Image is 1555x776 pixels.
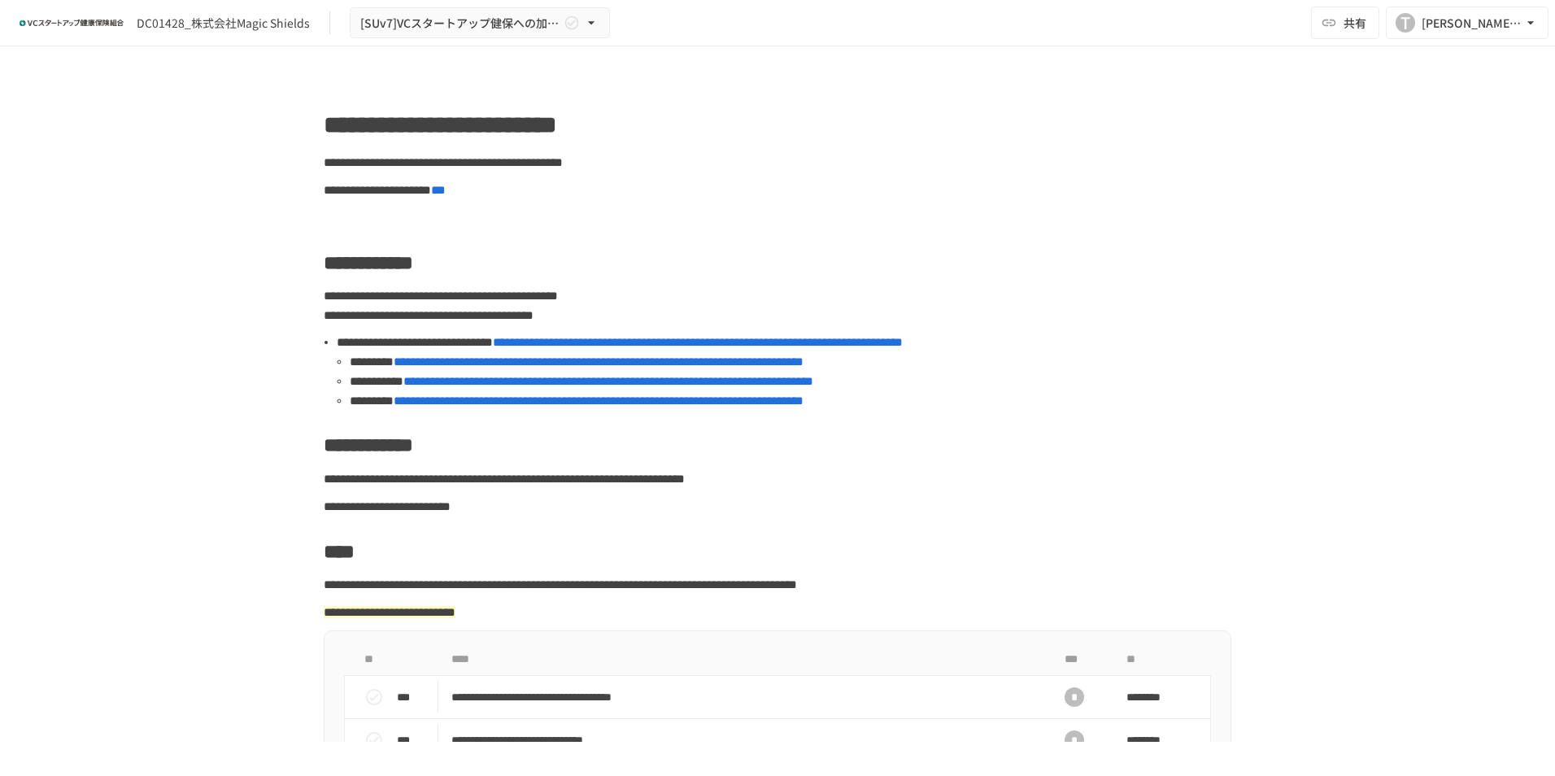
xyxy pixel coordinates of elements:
span: 共有 [1344,14,1366,32]
button: T[PERSON_NAME][EMAIL_ADDRESS][DOMAIN_NAME] [1386,7,1548,39]
span: [SUv7]VCスタートアップ健保への加入申請手続き [360,13,560,33]
div: [PERSON_NAME][EMAIL_ADDRESS][DOMAIN_NAME] [1422,13,1522,33]
img: ZDfHsVrhrXUoWEWGWYf8C4Fv4dEjYTEDCNvmL73B7ox [20,10,124,36]
button: [SUv7]VCスタートアップ健保への加入申請手続き [350,7,610,39]
button: status [358,724,390,756]
button: status [358,681,390,713]
div: T [1396,13,1415,33]
div: DC01428_株式会社Magic Shields [137,15,310,32]
button: 共有 [1311,7,1379,39]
